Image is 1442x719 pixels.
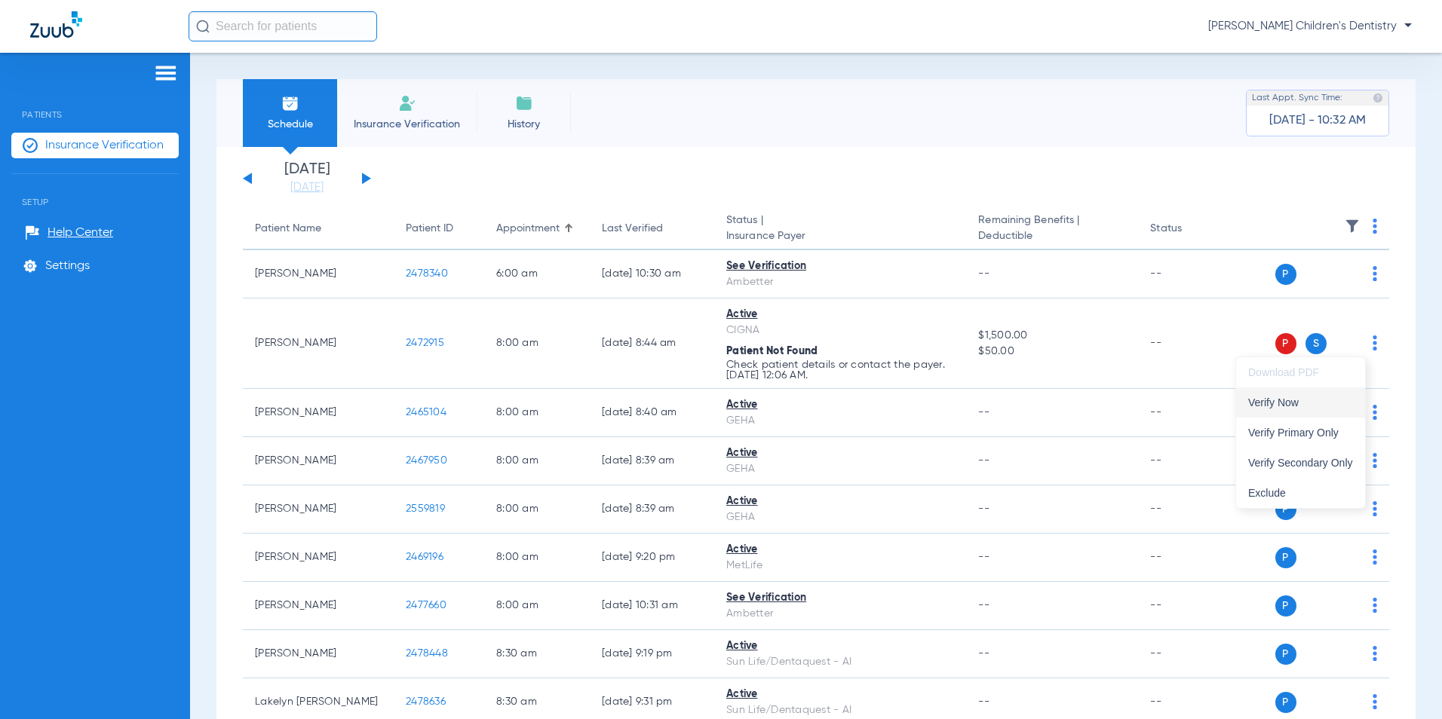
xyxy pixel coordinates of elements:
span: Verify Primary Only [1248,427,1353,438]
iframe: Chat Widget [1367,647,1442,719]
span: Verify Now [1248,397,1353,408]
span: Exclude [1248,488,1353,498]
span: Verify Secondary Only [1248,457,1353,468]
